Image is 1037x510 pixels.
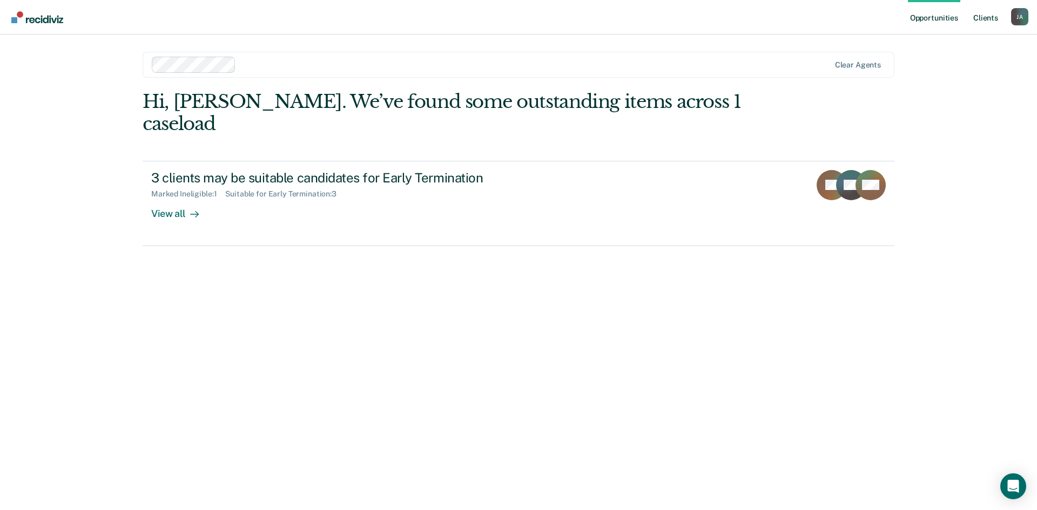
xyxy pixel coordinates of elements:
div: Clear agents [835,60,881,70]
div: J A [1011,8,1028,25]
button: Profile dropdown button [1011,8,1028,25]
div: Open Intercom Messenger [1000,473,1026,499]
div: Marked Ineligible : 1 [151,189,225,199]
div: 3 clients may be suitable candidates for Early Termination [151,170,530,186]
div: View all [151,199,212,220]
a: 3 clients may be suitable candidates for Early TerminationMarked Ineligible:1Suitable for Early T... [143,161,894,246]
div: Suitable for Early Termination : 3 [225,189,345,199]
div: Hi, [PERSON_NAME]. We’ve found some outstanding items across 1 caseload [143,91,744,135]
img: Recidiviz [11,11,63,23]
